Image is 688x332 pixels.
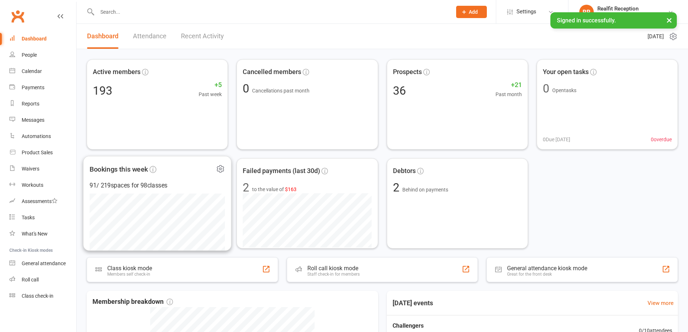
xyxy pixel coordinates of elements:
[95,7,447,17] input: Search...
[22,277,39,283] div: Roll call
[22,101,39,107] div: Reports
[307,265,360,272] div: Roll call kiosk mode
[9,7,27,25] a: Clubworx
[393,85,406,96] div: 36
[181,24,224,49] a: Recent Activity
[107,265,152,272] div: Class kiosk mode
[285,186,297,192] span: $163
[393,67,422,77] span: Prospects
[651,135,672,143] span: 0 overdue
[243,166,320,176] span: Failed payments (last 30d)
[22,293,53,299] div: Class check-in
[22,85,44,90] div: Payments
[9,226,76,242] a: What's New
[22,117,44,123] div: Messages
[9,128,76,145] a: Automations
[9,255,76,272] a: General attendance kiosk mode
[9,193,76,210] a: Assessments
[22,150,53,155] div: Product Sales
[252,88,310,94] span: Cancellations past month
[9,96,76,112] a: Reports
[133,24,166,49] a: Attendance
[22,166,39,172] div: Waivers
[597,12,668,18] div: Realfit Personal Training & Gym
[93,85,112,96] div: 193
[516,4,536,20] span: Settings
[9,47,76,63] a: People
[507,272,587,277] div: Great for the front desk
[597,5,668,12] div: Realfit Reception
[199,80,222,90] span: +5
[579,5,594,19] div: RR
[496,80,522,90] span: +21
[663,12,676,28] button: ×
[469,9,478,15] span: Add
[22,198,57,204] div: Assessments
[9,31,76,47] a: Dashboard
[507,265,587,272] div: General attendance kiosk mode
[22,52,37,58] div: People
[393,321,540,331] span: Challengers
[243,67,301,77] span: Cancelled members
[9,112,76,128] a: Messages
[456,6,487,18] button: Add
[92,297,173,307] span: Membership breakdown
[22,182,43,188] div: Workouts
[90,181,225,190] div: 91 / 219 spaces for 98 classes
[9,79,76,96] a: Payments
[22,215,35,220] div: Tasks
[387,297,439,310] h3: [DATE] events
[9,63,76,79] a: Calendar
[90,164,148,174] span: Bookings this week
[543,83,549,94] div: 0
[107,272,152,277] div: Members self check-in
[93,67,140,77] span: Active members
[552,87,576,93] span: Open tasks
[543,67,589,77] span: Your open tasks
[9,210,76,226] a: Tasks
[402,187,448,193] span: Behind on payments
[243,182,249,193] div: 2
[9,288,76,304] a: Class kiosk mode
[648,32,664,41] span: [DATE]
[199,90,222,98] span: Past week
[22,36,47,42] div: Dashboard
[9,177,76,193] a: Workouts
[557,17,616,24] span: Signed in successfully.
[307,272,360,277] div: Staff check-in for members
[243,82,252,95] span: 0
[648,299,674,307] a: View more
[87,24,118,49] a: Dashboard
[543,135,570,143] span: 0 Due [DATE]
[22,68,42,74] div: Calendar
[9,145,76,161] a: Product Sales
[9,161,76,177] a: Waivers
[252,185,297,193] span: to the value of
[393,181,402,194] span: 2
[22,231,48,237] div: What's New
[22,260,66,266] div: General attendance
[22,133,51,139] div: Automations
[496,90,522,98] span: Past month
[393,166,416,176] span: Debtors
[9,272,76,288] a: Roll call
